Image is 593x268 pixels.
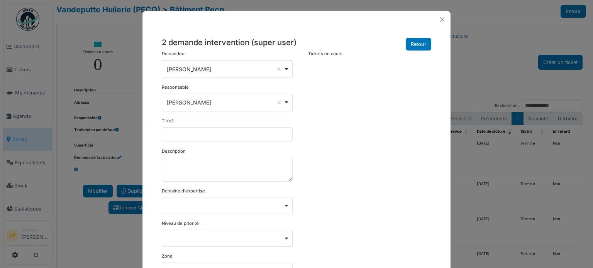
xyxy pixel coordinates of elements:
[162,84,189,91] label: Responsable
[275,65,283,73] button: Remove item: '6200'
[406,38,431,51] button: Retour
[162,220,199,227] label: Niveau de priorité
[162,118,174,124] label: Titre
[167,65,283,73] div: [PERSON_NAME]
[162,51,186,57] label: Demandeur
[162,188,205,194] label: Domaine d'expertise
[437,14,447,25] button: Close
[171,118,174,123] abbr: Requis
[167,98,283,106] div: [PERSON_NAME]
[162,253,173,260] label: Zone
[162,38,296,47] h5: 2 demande intervention (super user)
[275,99,283,106] button: Remove item: '6200'
[162,148,186,155] label: Description
[300,51,431,57] label: Tickets en cours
